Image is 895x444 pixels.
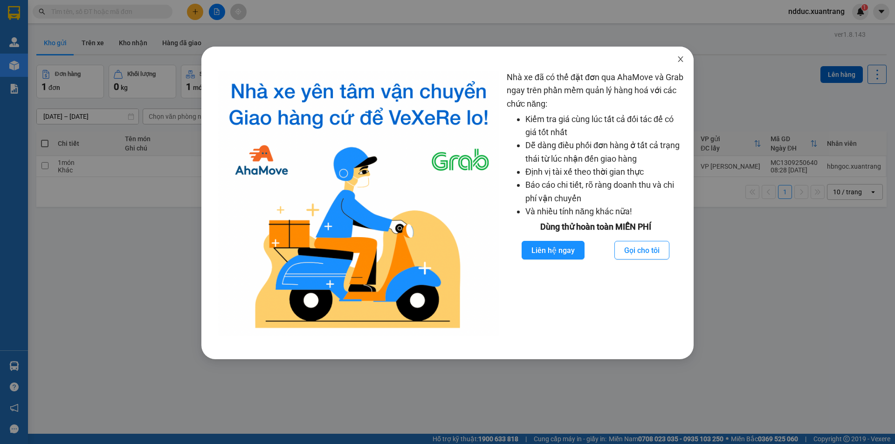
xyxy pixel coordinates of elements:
img: logo [218,71,499,336]
span: Gọi cho tôi [624,245,660,256]
li: Báo cáo chi tiết, rõ ràng doanh thu và chi phí vận chuyển [525,178,684,205]
li: Định vị tài xế theo thời gian thực [525,165,684,178]
button: Liên hệ ngay [522,241,585,260]
span: Liên hệ ngay [531,245,575,256]
button: Gọi cho tôi [614,241,669,260]
span: close [677,55,684,63]
button: Close [668,47,694,73]
li: Dễ dàng điều phối đơn hàng ở tất cả trạng thái từ lúc nhận đến giao hàng [525,139,684,165]
div: Dùng thử hoàn toàn MIỄN PHÍ [507,220,684,233]
div: Nhà xe đã có thể đặt đơn qua AhaMove và Grab ngay trên phần mềm quản lý hàng hoá với các chức năng: [507,71,684,336]
li: Kiểm tra giá cùng lúc tất cả đối tác để có giá tốt nhất [525,113,684,139]
li: Và nhiều tính năng khác nữa! [525,205,684,218]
